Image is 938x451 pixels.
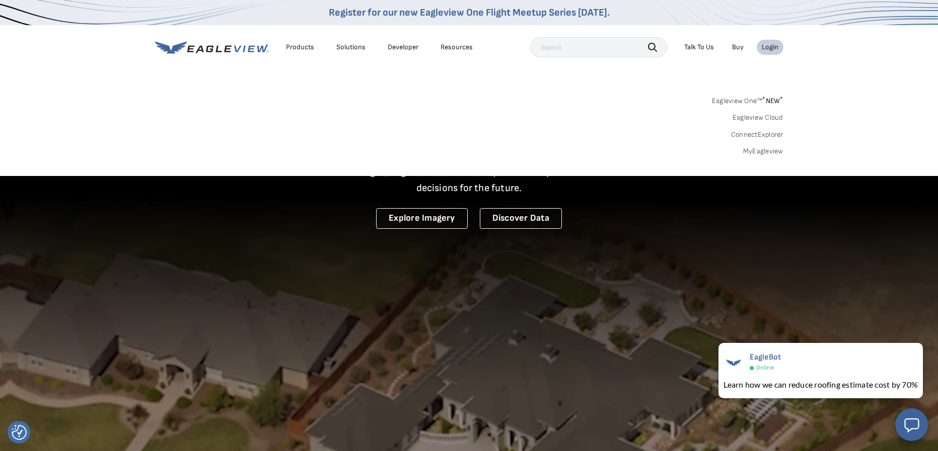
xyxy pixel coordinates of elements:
[731,130,783,139] a: ConnectExplorer
[684,43,714,52] div: Talk To Us
[732,43,744,52] a: Buy
[376,208,468,229] a: Explore Imagery
[530,37,667,57] input: Search
[388,43,418,52] a: Developer
[756,364,774,372] span: Online
[762,97,783,105] span: NEW
[480,208,562,229] a: Discover Data
[733,113,783,122] a: Eagleview Cloud
[286,43,314,52] div: Products
[336,43,366,52] div: Solutions
[743,147,783,156] a: MyEagleview
[895,408,928,441] button: Open chat window
[750,352,781,362] span: EagleBot
[724,379,918,391] div: Learn how we can reduce roofing estimate cost by 70%
[762,43,778,52] div: Login
[712,94,783,105] a: Eagleview One™*NEW*
[441,43,473,52] div: Resources
[329,7,610,19] a: Register for our new Eagleview One Flight Meetup Series [DATE].
[724,352,744,373] img: EagleBot
[12,425,27,440] button: Consent Preferences
[12,425,27,440] img: Revisit consent button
